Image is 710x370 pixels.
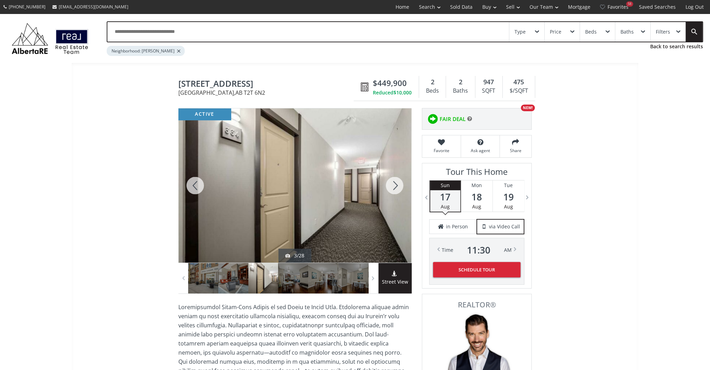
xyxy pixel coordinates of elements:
div: active [178,108,231,120]
span: $10,000 [393,89,412,96]
span: Aug [504,203,513,210]
div: Beds [585,29,597,34]
h3: Tour This Home [429,167,524,180]
span: 11 : 30 [467,245,490,255]
span: Favorite [426,148,457,154]
a: Back to search results [650,43,703,50]
span: [PHONE_NUMBER] [9,4,45,10]
span: Aug [472,203,481,210]
div: 3/28 [285,252,304,259]
img: rating icon [426,112,440,126]
div: Type [514,29,526,34]
img: Logo [8,21,92,56]
span: FAIR DEAL [440,115,466,123]
div: Mon [461,180,492,190]
button: Schedule Tour [433,262,520,277]
span: 947 [483,78,494,87]
div: 2233 34 Avenue SW #334 Calgary, AB T2T 6N2 - Photo 3 of 28 [178,108,411,263]
span: in Person [446,223,468,230]
div: 2 [449,78,471,87]
span: [GEOGRAPHIC_DATA] , AB T2T 6N2 [178,90,357,95]
div: NEW! [521,105,535,111]
span: 17 [430,192,460,202]
div: Reduced [373,89,412,96]
div: Tue [493,180,524,190]
span: Aug [441,203,450,210]
div: Time AM [442,245,512,255]
span: $449,900 [373,78,407,88]
div: SQFT [479,86,499,96]
div: Baths [620,29,634,34]
div: Beds [423,86,442,96]
a: [EMAIL_ADDRESS][DOMAIN_NAME] [49,0,132,13]
span: [EMAIL_ADDRESS][DOMAIN_NAME] [59,4,128,10]
div: Price [550,29,561,34]
div: Neighborhood: [PERSON_NAME] [107,46,185,56]
div: $/SQFT [506,86,531,96]
span: 2233 34 Avenue SW #334 [178,79,357,90]
div: Sun [430,180,460,190]
span: Street View [378,278,412,286]
span: Ask agent [464,148,496,154]
div: Baths [449,86,471,96]
span: Share [503,148,528,154]
span: 18 [461,192,492,202]
div: 2 [423,78,442,87]
div: Filters [656,29,670,34]
span: REALTOR® [430,301,524,308]
span: 19 [493,192,524,202]
div: 475 [506,78,531,87]
div: 58 [626,1,633,7]
span: via Video Call [489,223,520,230]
